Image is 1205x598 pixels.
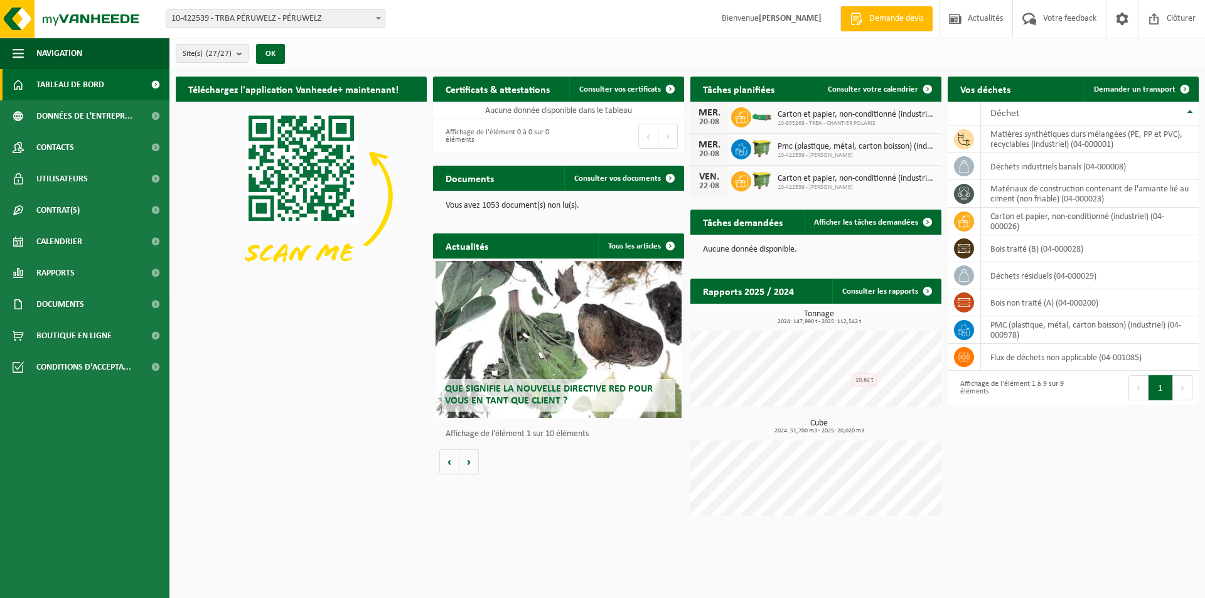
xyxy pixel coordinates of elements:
[828,85,918,93] span: Consulter votre calendrier
[36,320,112,351] span: Boutique en ligne
[564,166,683,191] a: Consulter vos documents
[598,233,683,259] a: Tous les articles
[697,108,722,118] div: MER.
[36,38,82,69] span: Navigation
[569,77,683,102] a: Consulter vos certificats
[981,344,1199,371] td: flux de déchets non applicable (04-001085)
[206,50,232,58] count: (27/27)
[697,310,941,325] h3: Tonnage
[751,110,773,122] img: HK-XC-10-GN-00
[176,102,427,290] img: Download de VHEPlus App
[433,102,684,119] td: Aucune donnée disponible dans le tableau
[697,319,941,325] span: 2024: 147,990 t - 2025: 112,542 t
[981,262,1199,289] td: déchets résiduels (04-000029)
[36,132,74,163] span: Contacts
[433,166,506,190] h2: Documents
[166,10,385,28] span: 10-422539 - TRBA PÉRUWELZ - PÉRUWELZ
[697,118,722,127] div: 20-08
[818,77,940,102] a: Consulter votre calendrier
[778,184,935,191] span: 10-422539 - [PERSON_NAME]
[166,9,385,28] span: 10-422539 - TRBA PÉRUWELZ - PÉRUWELZ
[36,163,88,195] span: Utilisateurs
[948,77,1023,101] h2: Vos déchets
[778,142,935,152] span: Pmc (plastique, métal, carton boisson) (industriel)
[690,279,806,303] h2: Rapports 2025 / 2024
[1149,375,1173,400] button: 1
[36,226,82,257] span: Calendrier
[778,120,935,127] span: 10-855268 - TRBA - CHANTIER POLARIS
[256,44,285,64] button: OK
[36,351,131,383] span: Conditions d'accepta...
[866,13,926,25] span: Demande devis
[814,218,918,227] span: Afficher les tâches demandées
[697,428,941,434] span: 2024: 51,700 m3 - 2025: 20,020 m3
[446,201,672,210] p: Vous avez 1053 document(s) non lu(s).
[954,374,1067,402] div: Affichage de l'élément 1 à 9 sur 9 éléments
[176,44,249,63] button: Site(s)(27/27)
[990,109,1019,119] span: Déchet
[697,150,722,159] div: 20-08
[436,261,682,418] a: Que signifie la nouvelle directive RED pour vous en tant que client ?
[579,85,661,93] span: Consulter vos certificats
[36,100,132,132] span: Données de l'entrepr...
[778,174,935,184] span: Carton et papier, non-conditionné (industriel)
[832,279,940,304] a: Consulter les rapports
[981,289,1199,316] td: bois non traité (A) (04-000200)
[697,182,722,191] div: 22-08
[1173,375,1192,400] button: Next
[751,169,773,191] img: WB-1100-HPE-GN-50
[36,69,104,100] span: Tableau de bord
[36,289,84,320] span: Documents
[638,124,658,149] button: Previous
[36,195,80,226] span: Contrat(s)
[981,235,1199,262] td: bois traité (B) (04-000028)
[446,430,678,439] p: Affichage de l'élément 1 sur 10 éléments
[697,419,941,434] h3: Cube
[778,152,935,159] span: 10-422539 - [PERSON_NAME]
[690,77,787,101] h2: Tâches planifiées
[778,110,935,120] span: Carton et papier, non-conditionné (industriel)
[981,208,1199,235] td: carton et papier, non-conditionné (industriel) (04-000026)
[439,122,552,150] div: Affichage de l'élément 0 à 0 sur 0 éléments
[439,449,459,474] button: Vorige
[981,125,1199,153] td: matières synthétiques durs mélangées (PE, PP et PVC), recyclables (industriel) (04-000001)
[433,77,562,101] h2: Certificats & attestations
[690,210,795,234] h2: Tâches demandées
[433,233,501,258] h2: Actualités
[981,153,1199,180] td: déchets industriels banals (04-000008)
[981,180,1199,208] td: matériaux de construction contenant de l'amiante lié au ciment (non friable) (04-000023)
[445,384,653,406] span: Que signifie la nouvelle directive RED pour vous en tant que client ?
[703,245,929,254] p: Aucune donnée disponible.
[759,14,822,23] strong: [PERSON_NAME]
[459,449,479,474] button: Volgende
[697,140,722,150] div: MER.
[751,137,773,159] img: WB-1100-HPE-GN-50
[1128,375,1149,400] button: Previous
[176,77,411,101] h2: Téléchargez l'application Vanheede+ maintenant!
[981,316,1199,344] td: PMC (plastique, métal, carton boisson) (industriel) (04-000978)
[658,124,678,149] button: Next
[840,6,933,31] a: Demande devis
[1084,77,1197,102] a: Demander un transport
[852,373,877,387] div: 10,62 t
[36,257,75,289] span: Rapports
[804,210,940,235] a: Afficher les tâches demandées
[697,172,722,182] div: VEN.
[574,174,661,183] span: Consulter vos documents
[1094,85,1176,93] span: Demander un transport
[183,45,232,63] span: Site(s)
